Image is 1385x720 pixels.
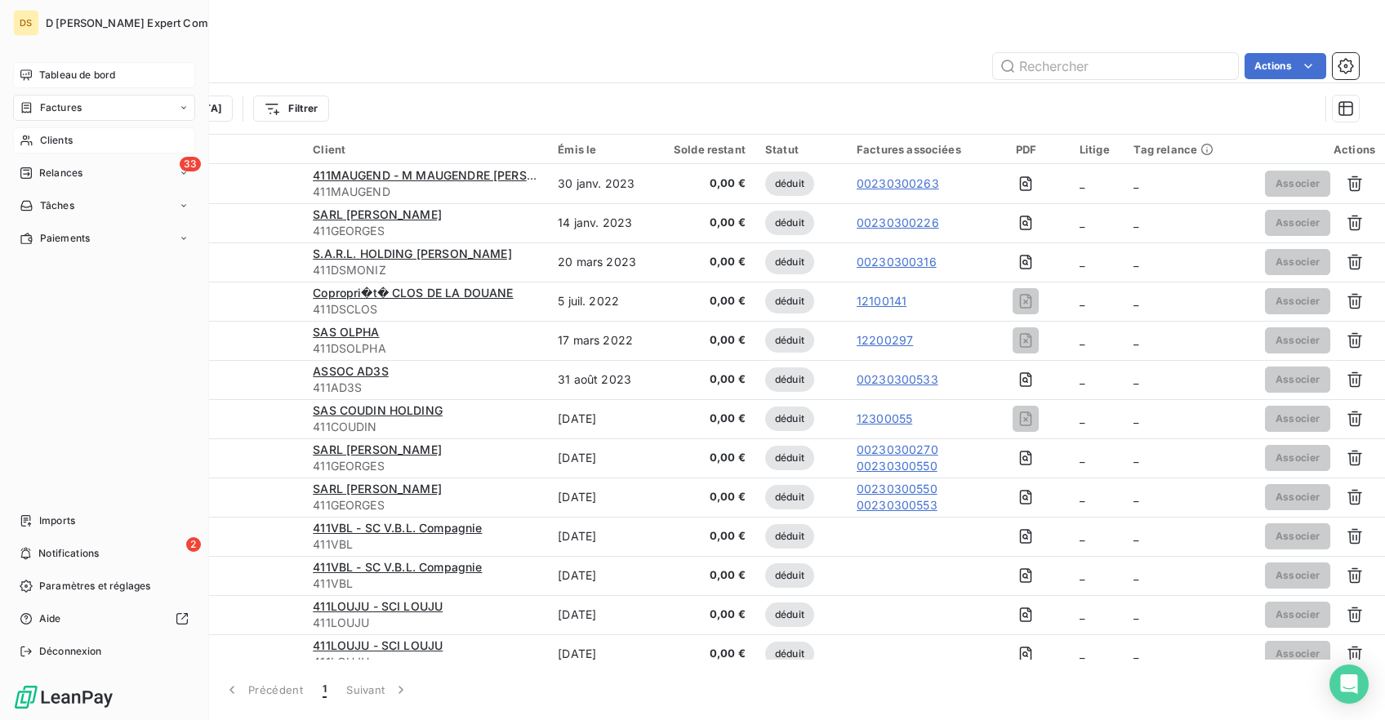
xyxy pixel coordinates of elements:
span: 411COUDIN [313,419,538,435]
a: 00230300316 [857,254,937,270]
span: ASSOC AD3S [313,364,389,378]
td: [DATE] [548,595,655,634]
span: déduit [765,524,814,549]
span: déduit [765,602,814,627]
span: 0,00 € [665,176,746,192]
span: SARL [PERSON_NAME] [313,207,442,221]
td: [DATE] [548,478,655,517]
span: Factures [40,100,82,115]
span: déduit [765,211,814,235]
span: Relances [39,166,82,180]
span: 0,00 € [665,567,746,584]
a: 12200297 [857,332,913,349]
div: DS [13,10,39,36]
span: 411DSMONIZ [313,262,538,278]
span: 411VBL - SC V.B.L. Compagnie [313,521,482,535]
span: _ [1133,333,1138,347]
span: SAS COUDIN HOLDING [313,403,443,417]
span: _ [1080,411,1084,425]
button: Associer [1265,445,1331,471]
span: déduit [765,289,814,313]
span: D [PERSON_NAME] Expert Comptable [46,16,240,29]
a: 12100141 [857,293,906,309]
span: 0,00 € [665,371,746,388]
span: déduit [765,642,814,666]
span: 0,00 € [665,254,746,270]
span: Notifications [38,546,99,561]
span: SARL [PERSON_NAME] [313,442,442,456]
button: Associer [1265,367,1331,393]
span: Clients [40,133,73,148]
div: Statut [765,143,837,156]
span: _ [1080,216,1084,229]
span: 411MAUGEND [313,184,538,200]
div: Tag relance [1133,143,1245,156]
span: 411GEORGES [313,458,538,474]
span: Tableau de bord [39,68,115,82]
span: _ [1080,607,1084,621]
span: S.A.R.L. HOLDING [PERSON_NAME] [313,247,512,260]
button: Associer [1265,406,1331,432]
div: Émis le [558,143,645,156]
td: [DATE] [548,399,655,438]
span: _ [1080,333,1084,347]
span: _ [1133,529,1138,543]
span: 0,00 € [665,411,746,427]
a: 00230300550 [857,458,938,474]
span: _ [1133,176,1138,190]
div: Actions [1264,143,1375,156]
span: 0,00 € [665,607,746,623]
span: _ [1133,255,1138,269]
span: 0,00 € [665,489,746,505]
a: 00230300550 [857,481,937,497]
button: Associer [1265,327,1331,353]
span: 0,00 € [665,293,746,309]
span: 411GEORGES [313,497,538,513]
span: _ [1080,568,1084,582]
a: 12300055 [857,411,912,427]
span: 0,00 € [665,528,746,544]
span: _ [1080,490,1084,504]
span: déduit [765,171,814,196]
td: [DATE] [548,517,655,556]
a: 00230300533 [857,371,938,388]
input: Rechercher [993,53,1238,79]
button: Actions [1245,53,1326,79]
button: Associer [1265,523,1331,549]
span: 33 [180,157,201,171]
td: 14 janv. 2023 [548,203,655,242]
div: PDF [992,143,1060,156]
td: [DATE] [548,556,655,595]
div: Open Intercom Messenger [1329,664,1369,704]
td: [DATE] [548,438,655,478]
span: 411LOUJU [313,654,538,670]
span: 0,00 € [665,332,746,349]
span: 411LOUJU [313,615,538,631]
button: Associer [1265,562,1331,589]
span: déduit [765,485,814,509]
button: Associer [1265,602,1331,628]
button: Associer [1265,484,1331,510]
span: déduit [765,446,814,470]
td: 5 juil. 2022 [548,282,655,321]
span: _ [1133,411,1138,425]
button: Associer [1265,641,1331,667]
div: Client [313,143,538,156]
button: Suivant [336,673,419,707]
span: _ [1080,255,1084,269]
span: Paramètres et réglages [39,579,150,593]
span: Déconnexion [39,644,102,659]
span: 411DSOLPHA [313,340,538,357]
span: 411MAUGEND - M MAUGENDRE [PERSON_NAME] [313,168,589,182]
div: Litige [1080,143,1115,156]
span: 411GEORGES [313,223,538,239]
button: 1 [313,673,336,707]
button: Associer [1265,210,1331,236]
span: 0,00 € [665,646,746,662]
span: _ [1133,294,1138,308]
a: 00230300270 [857,442,938,458]
a: 00230300226 [857,215,939,231]
span: Paiements [40,231,90,246]
span: 1 [323,682,327,698]
span: SAS OLPHA [313,325,379,339]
